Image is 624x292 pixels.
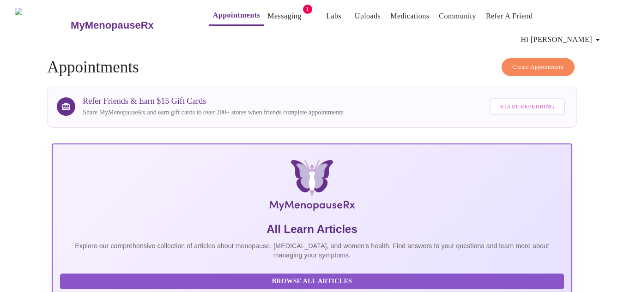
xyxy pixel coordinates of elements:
button: Messaging [264,7,305,25]
span: Hi [PERSON_NAME] [521,33,603,46]
span: Create Appointment [512,62,564,72]
span: Start Referring [500,101,554,112]
h3: Refer Friends & Earn $15 Gift Cards [83,96,343,106]
a: Appointments [213,9,260,22]
p: Explore our comprehensive collection of articles about menopause, [MEDICAL_DATA], and women's hea... [60,241,564,260]
p: Share MyMenopauseRx and earn gift cards to over 200+ stores when friends complete appointments [83,108,343,117]
span: Browse All Articles [69,276,555,287]
a: Labs [326,10,341,23]
span: 1 [303,5,312,14]
button: Medications [387,7,433,25]
button: Refer a Friend [482,7,537,25]
button: Hi [PERSON_NAME] [517,30,607,49]
a: Browse All Articles [60,277,566,285]
button: Uploads [351,7,385,25]
button: Community [435,7,480,25]
button: Start Referring [490,98,564,115]
a: Refer a Friend [486,10,533,23]
button: Create Appointment [502,58,575,76]
button: Appointments [209,6,264,26]
h4: Appointments [47,58,577,77]
a: Uploads [355,10,381,23]
a: Start Referring [487,94,567,120]
a: Messaging [267,10,301,23]
button: Labs [319,7,349,25]
h5: All Learn Articles [60,222,564,237]
img: MyMenopauseRx Logo [15,8,70,42]
a: MyMenopauseRx [70,9,191,42]
a: Community [439,10,476,23]
img: MyMenopauseRx Logo [138,159,485,215]
h3: MyMenopauseRx [71,19,154,31]
a: Medications [390,10,429,23]
button: Browse All Articles [60,274,564,290]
